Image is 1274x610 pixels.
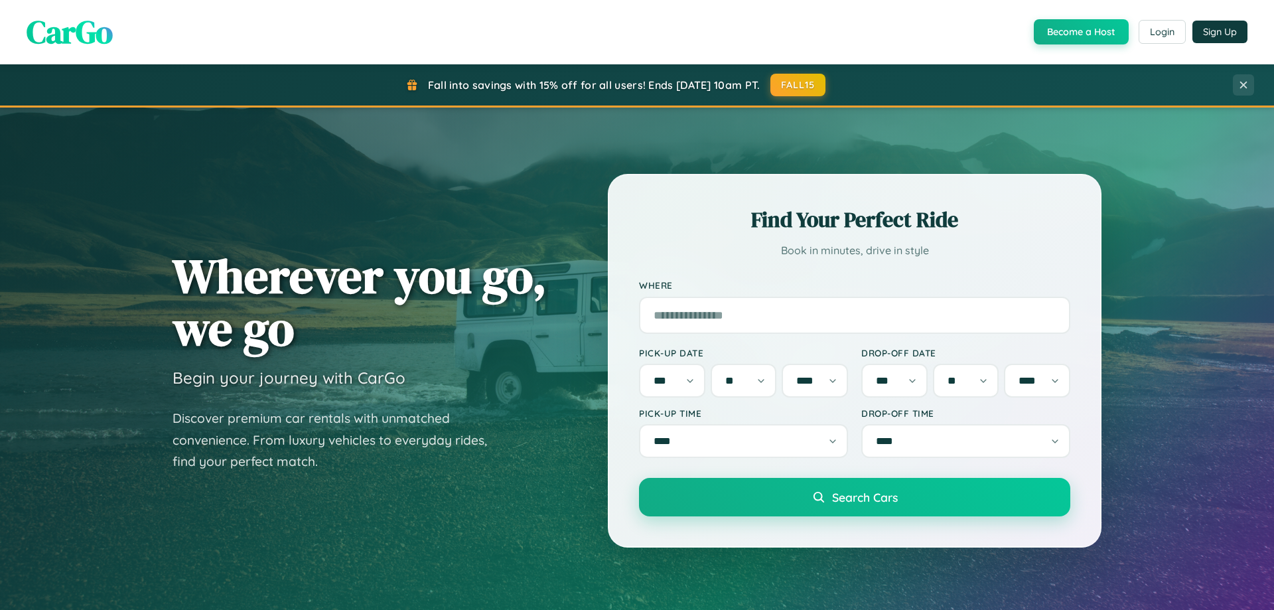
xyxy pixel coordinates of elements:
button: Login [1139,20,1186,44]
label: Drop-off Time [861,408,1070,419]
label: Drop-off Date [861,347,1070,358]
label: Pick-up Time [639,408,848,419]
button: Search Cars [639,478,1070,516]
span: Search Cars [832,490,898,504]
button: FALL15 [770,74,826,96]
span: Fall into savings with 15% off for all users! Ends [DATE] 10am PT. [428,78,760,92]
label: Pick-up Date [639,347,848,358]
button: Become a Host [1034,19,1129,44]
h1: Wherever you go, we go [173,250,547,354]
h3: Begin your journey with CarGo [173,368,405,388]
p: Book in minutes, drive in style [639,241,1070,260]
h2: Find Your Perfect Ride [639,205,1070,234]
label: Where [639,280,1070,291]
button: Sign Up [1192,21,1247,43]
p: Discover premium car rentals with unmatched convenience. From luxury vehicles to everyday rides, ... [173,408,504,473]
span: CarGo [27,10,113,54]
